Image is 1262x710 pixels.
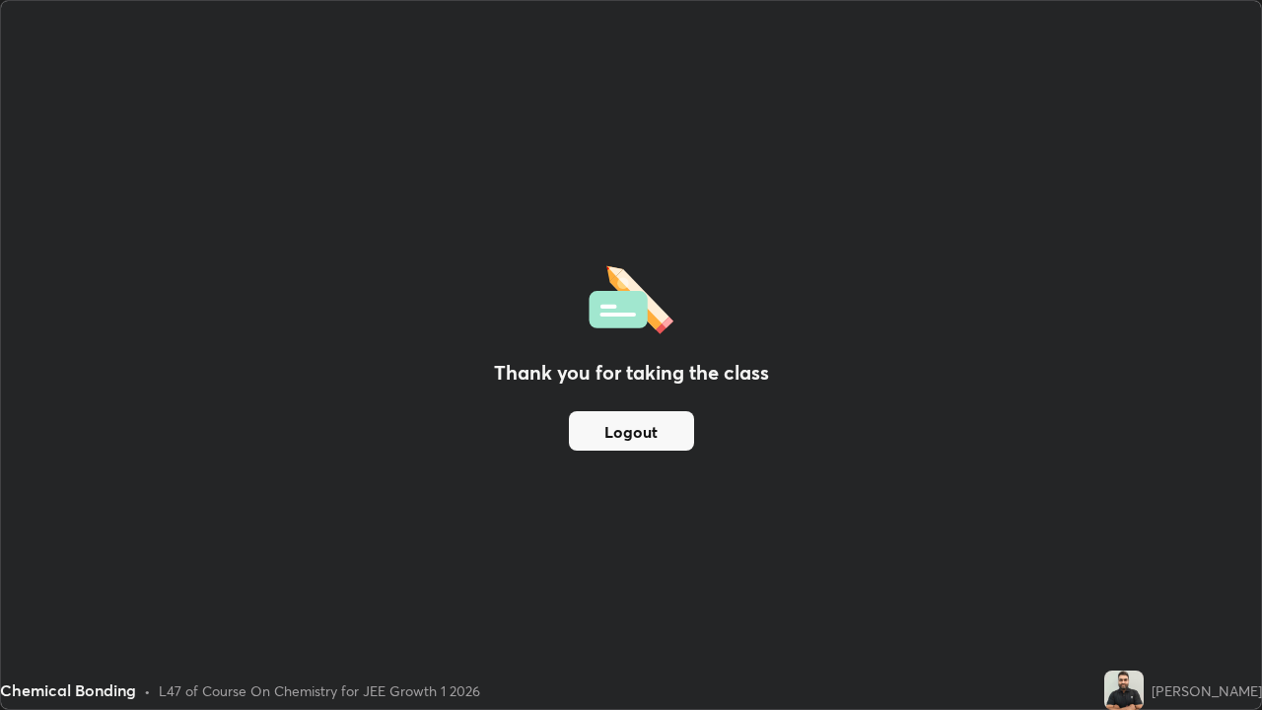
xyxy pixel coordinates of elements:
div: [PERSON_NAME] [1152,680,1262,701]
div: L47 of Course On Chemistry for JEE Growth 1 2026 [159,680,480,701]
div: • [144,680,151,701]
img: offlineFeedback.1438e8b3.svg [589,259,673,334]
img: 432471919f7b420eaefc30f9293a7fbe.jpg [1104,671,1144,710]
h2: Thank you for taking the class [494,358,769,388]
button: Logout [569,411,694,451]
